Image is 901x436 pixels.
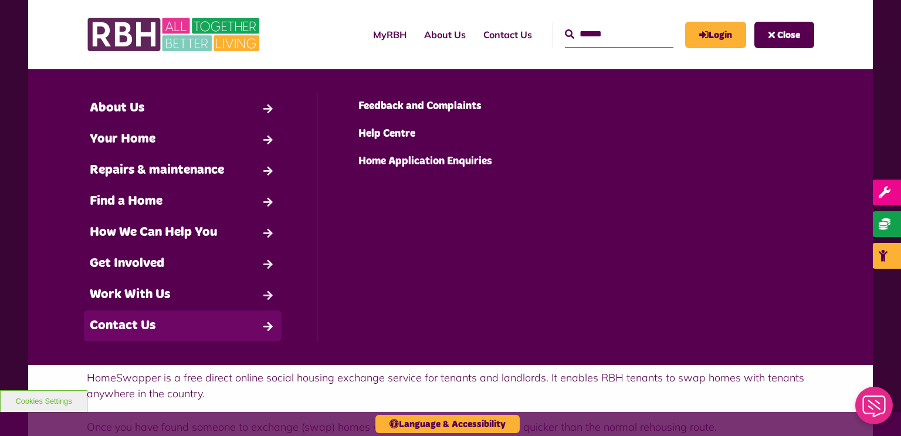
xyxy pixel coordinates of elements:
a: How We Can Help You [84,217,282,248]
p: HomeSwapper is a free direct online social housing exchange service for tenants and landlords. It... [87,370,814,401]
a: Get Involved [84,248,282,279]
a: Repairs & maintenance [84,155,282,186]
a: About Us [415,19,475,50]
a: Work With Us [84,279,282,310]
iframe: Netcall Web Assistant for live chat [848,383,901,436]
img: RBH [87,12,263,58]
a: Contact Us [84,310,282,342]
a: Home Application Enquiries [353,148,550,175]
a: Find a Home [84,186,282,217]
a: Help Centre [353,120,550,148]
a: Your Home [84,124,282,155]
a: MyRBH [364,19,415,50]
button: Navigation [754,22,814,48]
a: Contact Us [475,19,541,50]
a: About Us [84,93,282,124]
input: Search [565,22,673,47]
button: Language & Accessibility [375,415,520,433]
a: MyRBH [685,22,746,48]
span: Close [777,31,800,40]
a: Feedback and Complaints [353,93,550,120]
